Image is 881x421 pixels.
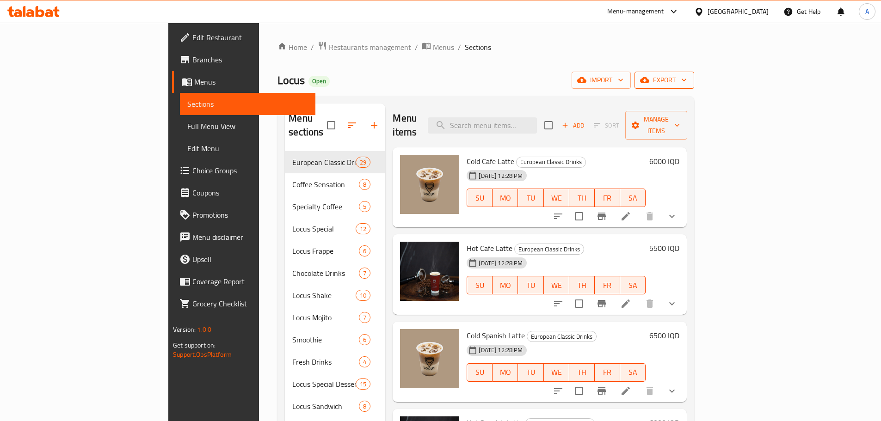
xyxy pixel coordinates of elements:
[292,179,359,190] span: Coffee Sensation
[573,191,591,205] span: TH
[865,6,869,17] span: A
[356,291,370,300] span: 10
[359,356,370,367] div: items
[539,116,558,135] span: Select section
[292,401,359,412] div: Locus Sandwich
[359,336,370,344] span: 6
[493,276,518,294] button: MO
[471,279,489,292] span: SU
[192,209,308,220] span: Promotions
[620,298,631,309] a: Edit menu item
[172,204,315,226] a: Promotions
[192,54,308,65] span: Branches
[558,118,588,133] span: Add item
[292,245,359,256] span: Locus Frappe
[180,137,315,159] a: Edit Menu
[544,189,569,207] button: WE
[475,259,526,268] span: [DATE] 12:28 PM
[517,157,585,167] span: European Classic Drinks
[649,242,679,255] h6: 5500 IQD
[197,323,211,336] span: 1.0.0
[173,323,196,336] span: Version:
[467,329,525,342] span: Cold Spanish Latte
[192,165,308,176] span: Choice Groups
[285,284,385,306] div: Locus Shake10
[639,205,661,227] button: delete
[522,279,540,292] span: TU
[569,207,589,226] span: Select to update
[359,334,370,345] div: items
[518,276,543,294] button: TU
[400,155,459,214] img: Cold Cafe Latte
[359,268,370,279] div: items
[292,290,356,301] span: Locus Shake
[579,74,623,86] span: import
[187,121,308,132] span: Full Menu View
[356,225,370,233] span: 12
[467,241,512,255] span: Hot Cafe Latte
[285,306,385,329] div: Locus Mojito7
[187,143,308,154] span: Edit Menu
[321,116,341,135] span: Select all sections
[465,42,491,53] span: Sections
[292,312,359,323] div: Locus Mojito
[544,363,569,382] button: WE
[285,151,385,173] div: European Classic Drinks29
[173,339,216,351] span: Get support on:
[285,373,385,395] div: Locus Special Desserts15
[341,114,363,136] span: Sort sections
[359,179,370,190] div: items
[620,211,631,222] a: Edit menu item
[285,218,385,240] div: Locus Special12
[620,189,646,207] button: SA
[633,114,680,137] span: Manage items
[591,380,613,402] button: Branch-specific-item
[192,254,308,265] span: Upsell
[467,363,493,382] button: SU
[558,118,588,133] button: Add
[172,71,315,93] a: Menus
[661,205,683,227] button: show more
[428,117,537,134] input: search
[292,223,356,234] div: Locus Special
[359,358,370,366] span: 4
[475,171,526,180] span: [DATE] 12:28 PM
[172,226,315,248] a: Menu disclaimer
[172,248,315,270] a: Upsell
[661,380,683,402] button: show more
[496,279,514,292] span: MO
[620,363,646,382] button: SA
[573,279,591,292] span: TH
[624,191,642,205] span: SA
[569,381,589,401] span: Select to update
[292,378,356,390] span: Locus Special Desserts
[359,180,370,189] span: 8
[277,41,694,53] nav: breadcrumb
[356,158,370,167] span: 29
[639,380,661,402] button: delete
[544,276,569,294] button: WE
[292,157,356,168] span: European Classic Drinks
[285,329,385,351] div: Smoothie6
[393,111,417,139] h2: Menu items
[285,395,385,417] div: Locus Sandwich8
[591,205,613,227] button: Branch-specific-item
[666,298,678,309] svg: Show Choices
[356,380,370,389] span: 15
[356,223,370,234] div: items
[308,77,330,85] span: Open
[318,41,411,53] a: Restaurants management
[620,276,646,294] button: SA
[363,114,385,136] button: Add section
[569,189,595,207] button: TH
[527,331,596,342] span: European Classic Drinks
[493,189,518,207] button: MO
[172,49,315,71] a: Branches
[639,293,661,315] button: delete
[359,202,370,211] span: 5
[666,211,678,222] svg: Show Choices
[624,366,642,379] span: SA
[493,363,518,382] button: MO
